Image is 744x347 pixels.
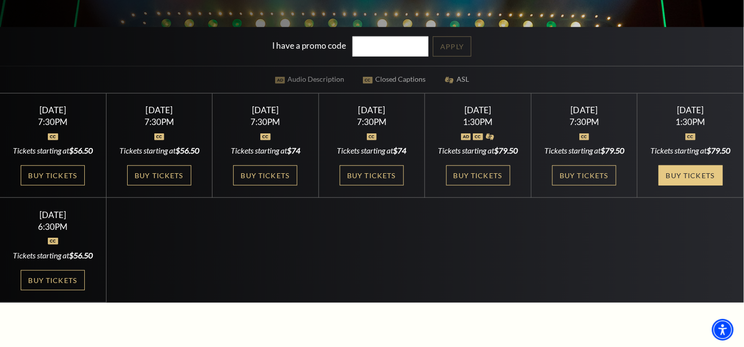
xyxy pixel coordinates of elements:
a: Buy Tickets [659,165,723,186]
div: [DATE] [12,105,94,115]
span: $79.50 [707,146,731,155]
div: [DATE] [649,105,732,115]
span: $74 [393,146,406,155]
a: Buy Tickets [340,165,404,186]
div: 7:30PM [12,118,94,126]
a: Buy Tickets [21,165,85,186]
a: Buy Tickets [21,270,85,290]
div: 7:30PM [118,118,200,126]
div: Tickets starting at [12,250,94,261]
div: Tickets starting at [118,145,200,156]
div: 6:30PM [12,222,94,231]
div: [DATE] [118,105,200,115]
a: Buy Tickets [127,165,191,186]
div: Tickets starting at [437,145,519,156]
div: Tickets starting at [649,145,732,156]
div: Tickets starting at [12,145,94,156]
div: [DATE] [12,210,94,220]
div: 1:30PM [649,118,732,126]
span: $79.50 [495,146,518,155]
div: 1:30PM [437,118,519,126]
div: [DATE] [543,105,626,115]
span: $74 [287,146,300,155]
div: [DATE] [437,105,519,115]
span: $56.50 [69,251,93,260]
div: Tickets starting at [330,145,413,156]
span: $79.50 [601,146,624,155]
label: I have a promo code [273,40,347,51]
div: [DATE] [224,105,307,115]
div: 7:30PM [224,118,307,126]
div: Tickets starting at [224,145,307,156]
span: $56.50 [176,146,199,155]
a: Buy Tickets [233,165,297,186]
span: $56.50 [69,146,93,155]
div: Accessibility Menu [712,319,734,341]
a: Buy Tickets [446,165,510,186]
div: 7:30PM [543,118,626,126]
a: Buy Tickets [552,165,616,186]
div: Tickets starting at [543,145,626,156]
div: [DATE] [330,105,413,115]
div: 7:30PM [330,118,413,126]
